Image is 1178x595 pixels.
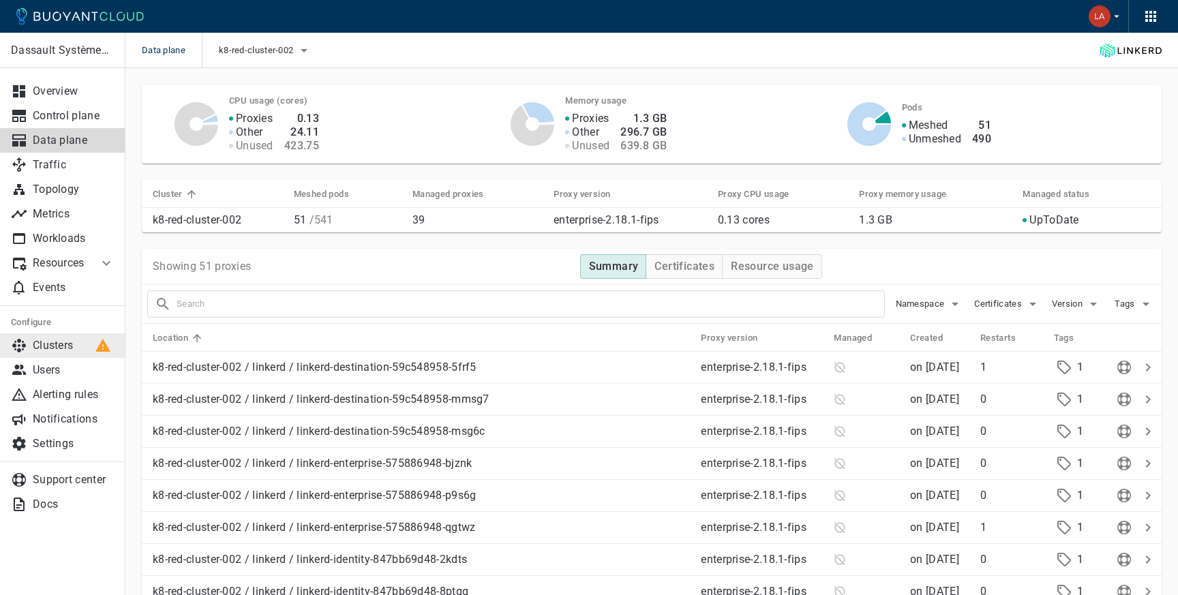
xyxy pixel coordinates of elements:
span: Send diagnostics to Buoyant [1114,425,1134,436]
h5: Meshed pods [294,189,349,200]
p: Unused [236,139,273,153]
p: Showing 51 proxies [153,260,251,273]
input: Search [177,294,884,314]
h5: Proxy CPU usage [718,189,789,200]
p: 39 [412,213,543,227]
p: Unused [572,139,609,153]
h4: 639.8 GB [620,139,667,153]
span: Tags [1054,332,1092,344]
span: Tue, 29 Jul 2025 21:37:03 EDT / Wed, 30 Jul 2025 01:37:03 UTC [910,489,959,502]
span: Managed [834,332,890,344]
img: Labhesh Potdar [1089,5,1111,27]
span: Location [153,332,206,344]
p: Docs [33,498,115,511]
span: Send diagnostics to Buoyant [1114,553,1134,564]
h5: Managed proxies [412,189,484,200]
p: enterprise-2.18.1-fips [554,213,659,227]
span: Meshed pods [294,188,367,200]
span: Cluster [153,188,200,200]
h4: 1.3 GB [620,112,667,125]
p: Events [33,281,115,294]
h5: Proxy version [554,189,610,200]
p: 1 [1077,425,1083,438]
p: Metrics [33,207,115,221]
p: k8-red-cluster-002 / linkerd / linkerd-destination-59c548958-5frf5 [153,361,690,374]
div: 1 [1054,453,1099,474]
button: Certificates [974,294,1041,314]
p: Proxies [572,112,609,125]
h4: 490 [972,132,991,146]
span: / 541 [306,213,333,226]
button: Namespace [896,294,964,314]
p: Alerting rules [33,388,115,401]
h4: Summary [589,260,639,273]
p: Users [33,363,115,377]
p: Control plane [33,109,115,123]
h4: 0.13 [284,112,319,125]
div: 1 [1054,389,1099,410]
p: enterprise-2.18.1-fips [701,361,823,374]
h4: 296.7 GB [620,125,667,139]
relative-time: on [DATE] [910,457,959,470]
h4: Resource usage [731,260,814,273]
p: 1.3 GB [859,213,1012,227]
button: Resource usage [722,254,822,279]
p: Unmeshed [909,132,961,146]
span: Send diagnostics to Buoyant [1114,361,1134,372]
p: k8-red-cluster-002 / linkerd / linkerd-destination-59c548958-mmsg7 [153,393,690,406]
p: Other [236,125,263,139]
p: enterprise-2.18.1-fips [701,553,823,566]
p: k8-red-cluster-002 [153,213,283,227]
relative-time: on [DATE] [910,425,959,438]
h5: Managed [834,333,872,344]
h5: Managed status [1023,189,1089,200]
button: k8-red-cluster-002 [219,40,312,61]
div: 1 [1054,549,1099,570]
p: Other [572,125,599,139]
relative-time: on [DATE] [910,521,959,534]
p: Notifications [33,412,115,426]
p: 0 [980,425,1043,438]
h5: Cluster [153,189,183,200]
span: Tags [1115,299,1137,309]
button: Tags [1113,294,1156,314]
p: enterprise-2.18.1-fips [701,521,823,534]
span: Restarts [980,332,1033,344]
div: 1 [1054,485,1099,506]
p: UpToDate [1029,213,1078,227]
span: Proxy version [701,332,775,344]
span: k8-red-cluster-002 [219,45,296,56]
h5: Proxy version [701,333,757,344]
h5: Restarts [980,333,1016,344]
span: Tue, 29 Jul 2025 21:37:01 EDT / Wed, 30 Jul 2025 01:37:01 UTC [910,361,959,373]
p: 0 [980,393,1043,406]
span: Proxy CPU usage [718,188,807,200]
p: enterprise-2.18.1-fips [701,489,823,502]
span: Namespace [896,299,948,309]
p: k8-red-cluster-002 / linkerd / linkerd-enterprise-575886948-qgtwz [153,521,690,534]
h5: Created [910,333,943,344]
p: Dassault Systèmes- MEDIDATA [11,44,114,57]
p: Proxies [236,112,273,125]
p: 1 [1077,553,1083,566]
span: Data plane [142,33,202,68]
span: Send diagnostics to Buoyant [1114,521,1134,532]
p: Resources [33,256,87,270]
p: k8-red-cluster-002 / linkerd / linkerd-identity-847bb69d48-2kdts [153,553,690,566]
p: Overview [33,85,115,98]
p: k8-red-cluster-002 / linkerd / linkerd-destination-59c548958-msg6c [153,425,690,438]
button: Certificates [646,254,723,279]
button: Version [1052,294,1102,314]
p: Support center [33,473,115,487]
p: k8-red-cluster-002 / linkerd / linkerd-enterprise-575886948-bjznk [153,457,690,470]
span: Created [910,332,961,344]
h5: Location [153,333,188,344]
p: 0 [980,553,1043,566]
p: enterprise-2.18.1-fips [701,425,823,438]
p: 1 [1077,457,1083,470]
span: Version [1052,299,1085,309]
h5: Configure [11,317,115,328]
p: 1 [1077,521,1083,534]
relative-time: on [DATE] [910,489,959,502]
relative-time: on [DATE] [910,553,959,566]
